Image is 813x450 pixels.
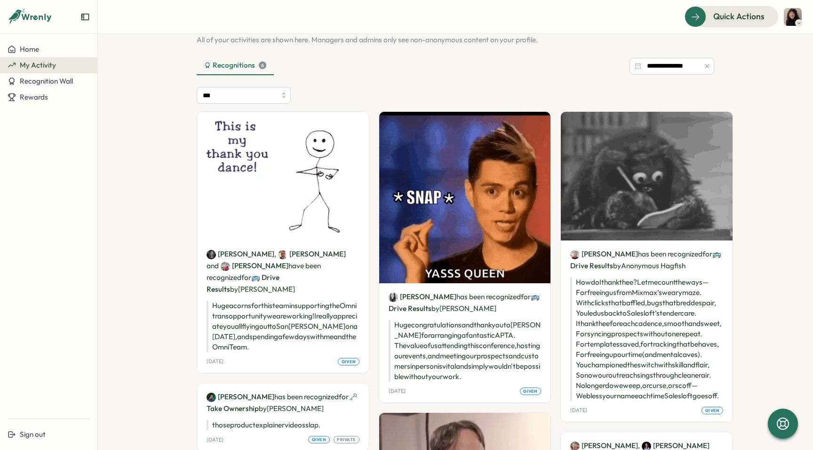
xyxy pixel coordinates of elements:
[207,393,216,402] img: Nick Milum
[570,249,638,259] a: Bob Orlando[PERSON_NAME]
[20,77,73,85] span: Recognition Wall
[389,292,456,302] a: Nicole Gomes[PERSON_NAME]
[20,430,46,439] span: Sign out
[339,392,349,401] span: for
[521,292,531,301] span: for
[278,250,287,259] img: Chad Ballentine
[207,250,216,259] img: Sarah Boden
[207,273,279,294] span: 🚌 Drive Results
[570,248,723,272] p: has been recognized by Anonymous Hagfish
[221,262,230,271] img: Jazlynn Wee
[80,12,90,22] button: Expand sidebar
[207,249,274,259] a: Sarah Boden[PERSON_NAME]
[20,45,39,54] span: Home
[207,301,359,352] p: Huge acorns for this team in supporting the Omnitrans opportunity we are working! I really apprec...
[221,261,288,271] a: Jazlynn Wee[PERSON_NAME]
[207,248,359,295] p: have been recognized by [PERSON_NAME]
[523,388,537,395] span: given
[389,320,542,382] p: Huge congratulations and thank you to [PERSON_NAME] for arranging a fantastic APTA. The value of ...
[337,436,356,443] span: Private
[274,248,346,260] span: ,
[389,291,542,314] p: has been recognized by [PERSON_NAME]
[278,249,346,259] a: Chad Ballentine[PERSON_NAME]
[207,420,359,430] p: those product explainer videos slap.
[20,61,56,70] span: My Activity
[207,261,219,271] span: and
[561,112,733,240] img: Recognition Image
[207,391,359,414] p: has been recognized by [PERSON_NAME]
[342,358,356,365] span: given
[389,293,398,302] img: Nicole Gomes
[259,62,266,69] div: 6
[389,388,406,394] p: [DATE]
[197,35,714,45] p: All of your activities are shown here. Managers and admins only see non-anonymous content on your...
[207,392,274,402] a: Nick Milum[PERSON_NAME]
[702,249,712,258] span: for
[713,10,765,23] span: Quick Actions
[379,112,551,283] img: Recognition Image
[784,8,802,26] img: Kayla Paxton
[685,6,778,27] button: Quick Actions
[20,93,48,101] span: Rewards
[241,273,251,282] span: for
[570,250,580,259] img: Bob Orlando
[705,407,719,414] span: given
[570,277,723,401] p: How do I thank thee? Let me count the ways— For freeing us from Mixmax’s weary maze. With clicks ...
[197,112,369,241] img: Recognition Image
[207,437,223,443] p: [DATE]
[204,60,266,70] div: Recognitions
[207,358,223,365] p: [DATE]
[570,407,587,413] p: [DATE]
[570,249,721,270] span: 🚌 Drive Results
[312,436,326,443] span: given
[389,292,540,313] span: 🚌 Drive Results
